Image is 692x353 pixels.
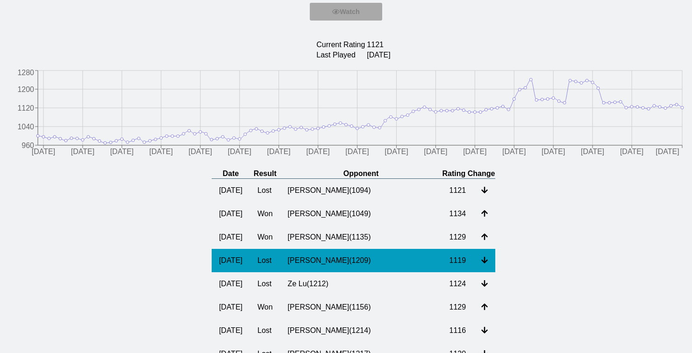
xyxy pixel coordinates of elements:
td: [DATE] [212,226,250,249]
tspan: [DATE] [150,148,173,156]
td: Current Rating [316,40,365,49]
tspan: [DATE] [32,148,55,156]
td: [DATE] [212,272,250,296]
tspan: 960 [21,141,34,149]
td: Lost [250,179,280,203]
tspan: [DATE] [306,148,329,156]
tspan: [DATE] [463,148,486,156]
tspan: 1280 [17,69,34,77]
td: [DATE] [212,249,250,272]
td: Won [250,296,280,319]
tspan: 1040 [17,123,34,131]
th: Rating Change [442,169,495,179]
td: 1134 [442,202,473,226]
tspan: [DATE] [620,148,643,156]
td: [DATE] [212,202,250,226]
td: [PERSON_NAME] ( 1049 ) [280,202,442,226]
td: Won [250,226,280,249]
td: 1119 [442,249,473,272]
tspan: [DATE] [110,148,134,156]
td: [DATE] [212,296,250,319]
tspan: [DATE] [656,148,679,156]
tspan: [DATE] [424,148,447,156]
th: Opponent [280,169,442,179]
td: Won [250,202,280,226]
tspan: [DATE] [345,148,369,156]
tspan: [DATE] [189,148,212,156]
td: Lost [250,249,280,272]
td: 1116 [442,319,473,342]
td: 1129 [442,226,473,249]
td: Lost [250,272,280,296]
tspan: [DATE] [542,148,565,156]
td: [DATE] [212,179,250,203]
td: Ze Lu ( 1212 ) [280,272,442,296]
td: 1124 [442,272,473,296]
td: Last Played [316,50,365,60]
td: Lost [250,319,280,342]
th: Result [250,169,280,179]
tspan: [DATE] [581,148,604,156]
td: [PERSON_NAME] ( 1135 ) [280,226,442,249]
td: [PERSON_NAME] ( 1214 ) [280,319,442,342]
td: [DATE] [212,319,250,342]
button: Watch [310,3,382,21]
tspan: [DATE] [267,148,290,156]
td: [DATE] [366,50,391,60]
td: 1129 [442,296,473,319]
tspan: [DATE] [228,148,251,156]
tspan: [DATE] [385,148,408,156]
tspan: 1200 [17,85,34,93]
td: 1121 [442,179,473,203]
th: Date [212,169,250,179]
td: [PERSON_NAME] ( 1094 ) [280,179,442,203]
tspan: 1120 [17,104,34,112]
tspan: [DATE] [502,148,526,156]
td: 1121 [366,40,391,49]
tspan: [DATE] [71,148,94,156]
td: [PERSON_NAME] ( 1156 ) [280,296,442,319]
td: [PERSON_NAME] ( 1209 ) [280,249,442,272]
